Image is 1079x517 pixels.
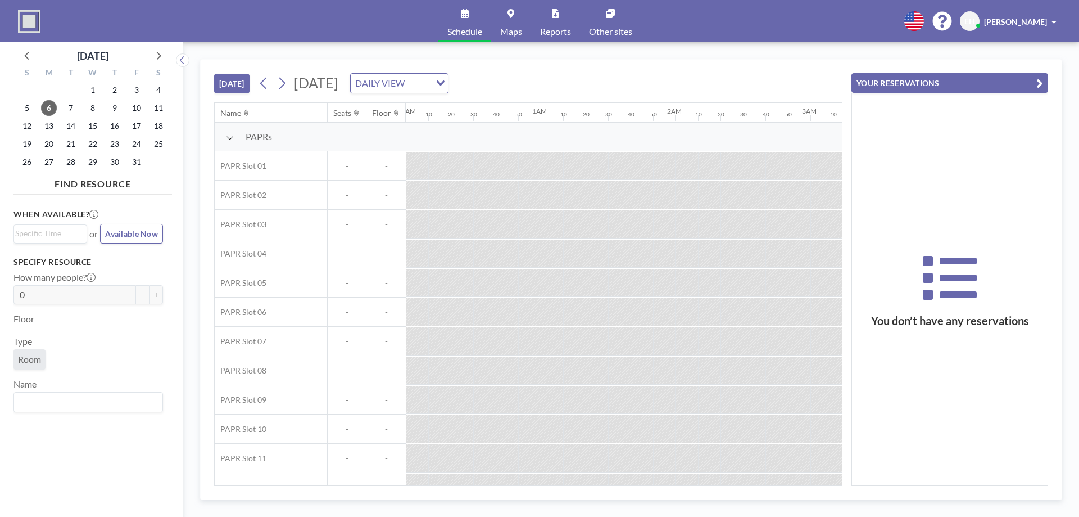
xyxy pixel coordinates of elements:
[15,227,80,240] input: Search for option
[984,17,1047,26] span: [PERSON_NAME]
[107,154,123,170] span: Thursday, October 30, 2025
[366,424,406,434] span: -
[328,307,366,317] span: -
[366,307,406,317] span: -
[366,395,406,405] span: -
[13,174,172,190] h4: FIND RESOURCE
[129,118,144,134] span: Friday, October 17, 2025
[125,66,147,81] div: F
[366,190,406,200] span: -
[515,111,522,118] div: 50
[107,136,123,152] span: Thursday, October 23, 2025
[215,483,266,493] span: PAPR Slot 12
[149,285,163,304] button: +
[13,336,32,347] label: Type
[560,111,567,118] div: 10
[851,73,1048,93] button: YOUR RESERVATIONS
[397,107,416,115] div: 12AM
[605,111,612,118] div: 30
[85,154,101,170] span: Wednesday, October 29, 2025
[215,366,266,376] span: PAPR Slot 08
[425,111,432,118] div: 10
[785,111,792,118] div: 50
[107,82,123,98] span: Thursday, October 2, 2025
[215,219,266,230] span: PAPR Slot 03
[89,228,98,240] span: or
[328,483,366,493] span: -
[328,278,366,288] span: -
[19,136,35,152] span: Sunday, October 19, 2025
[14,393,162,412] div: Search for option
[802,107,817,115] div: 3AM
[147,66,169,81] div: S
[85,100,101,116] span: Wednesday, October 8, 2025
[366,336,406,347] span: -
[129,136,144,152] span: Friday, October 24, 2025
[448,111,455,118] div: 20
[13,379,37,390] label: Name
[60,66,82,81] div: T
[151,100,166,116] span: Saturday, October 11, 2025
[328,453,366,464] span: -
[372,108,391,118] div: Floor
[107,118,123,134] span: Thursday, October 16, 2025
[447,27,482,36] span: Schedule
[366,278,406,288] span: -
[328,190,366,200] span: -
[589,27,632,36] span: Other sites
[215,249,266,259] span: PAPR Slot 04
[63,136,79,152] span: Tuesday, October 21, 2025
[650,111,657,118] div: 50
[328,366,366,376] span: -
[63,100,79,116] span: Tuesday, October 7, 2025
[19,100,35,116] span: Sunday, October 5, 2025
[100,224,163,244] button: Available Now
[500,27,522,36] span: Maps
[18,354,41,365] span: Room
[41,118,57,134] span: Monday, October 13, 2025
[852,314,1048,328] h3: You don’t have any reservations
[77,48,108,64] div: [DATE]
[470,111,477,118] div: 30
[13,272,96,283] label: How many people?
[408,76,429,91] input: Search for option
[695,111,702,118] div: 10
[333,108,351,118] div: Seats
[85,82,101,98] span: Wednesday, October 1, 2025
[215,336,266,347] span: PAPR Slot 07
[328,219,366,230] span: -
[151,82,166,98] span: Saturday, October 4, 2025
[151,136,166,152] span: Saturday, October 25, 2025
[366,366,406,376] span: -
[366,453,406,464] span: -
[82,66,104,81] div: W
[366,161,406,171] span: -
[215,424,266,434] span: PAPR Slot 10
[366,219,406,230] span: -
[246,131,272,142] span: PAPRs
[964,16,975,26] span: EH
[328,161,366,171] span: -
[215,453,266,464] span: PAPR Slot 11
[16,66,38,81] div: S
[19,154,35,170] span: Sunday, October 26, 2025
[63,118,79,134] span: Tuesday, October 14, 2025
[136,285,149,304] button: -
[13,257,163,267] h3: Specify resource
[366,483,406,493] span: -
[540,27,571,36] span: Reports
[493,111,500,118] div: 40
[215,395,266,405] span: PAPR Slot 09
[41,154,57,170] span: Monday, October 27, 2025
[107,100,123,116] span: Thursday, October 9, 2025
[583,111,590,118] div: 20
[215,190,266,200] span: PAPR Slot 02
[105,229,158,239] span: Available Now
[38,66,60,81] div: M
[13,313,34,325] label: Floor
[129,82,144,98] span: Friday, October 3, 2025
[328,424,366,434] span: -
[366,249,406,259] span: -
[351,74,448,93] div: Search for option
[103,66,125,81] div: T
